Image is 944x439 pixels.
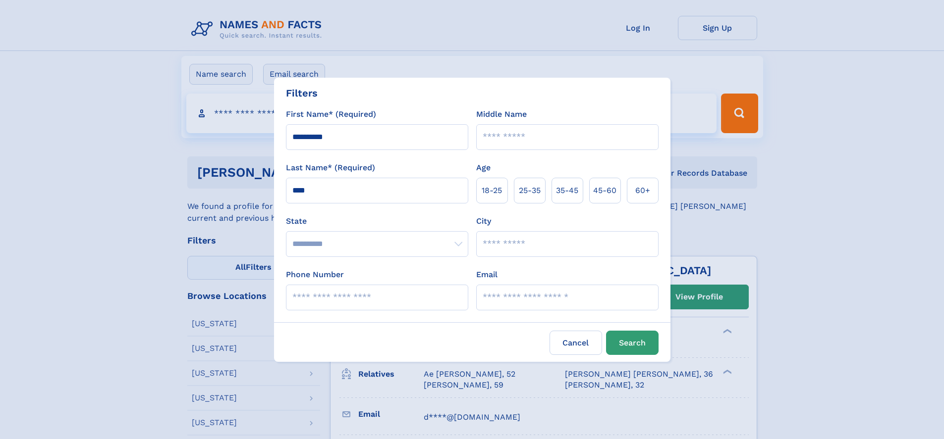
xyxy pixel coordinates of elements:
[476,162,491,174] label: Age
[556,185,578,196] span: 35‑45
[550,331,602,355] label: Cancel
[476,108,527,120] label: Middle Name
[286,269,344,281] label: Phone Number
[606,331,659,355] button: Search
[286,162,375,174] label: Last Name* (Required)
[635,185,650,196] span: 60+
[593,185,616,196] span: 45‑60
[482,185,502,196] span: 18‑25
[286,215,468,227] label: State
[519,185,541,196] span: 25‑35
[286,86,318,100] div: Filters
[476,215,491,227] label: City
[476,269,498,281] label: Email
[286,108,376,120] label: First Name* (Required)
